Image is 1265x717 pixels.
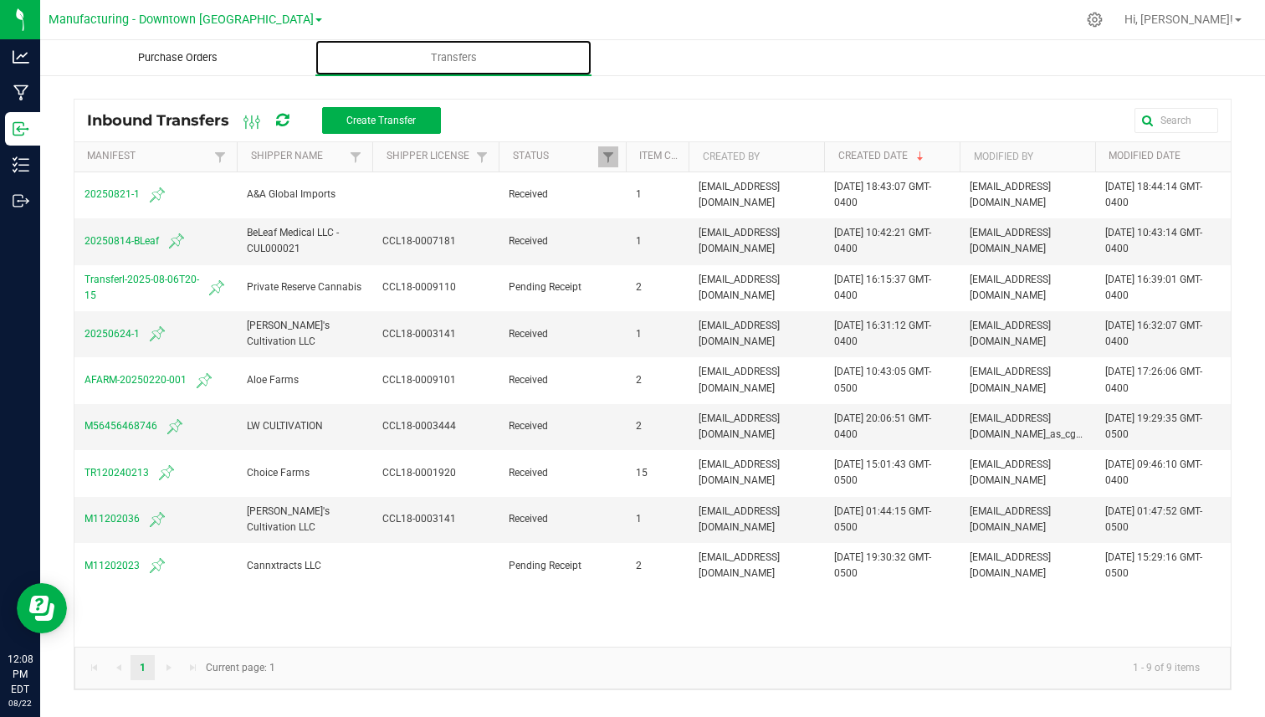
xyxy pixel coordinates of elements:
[251,150,346,163] a: Shipper NameSortable
[1124,13,1233,26] span: Hi, [PERSON_NAME]!
[346,146,366,167] a: Filter
[509,558,615,574] span: Pending Receipt
[247,227,339,254] span: BeLeaf Medical LLC - CUL000021
[834,551,931,579] span: [DATE] 19:30:32 GMT-0500
[509,279,615,295] span: Pending Receipt
[636,374,642,386] span: 2
[247,320,330,347] span: [PERSON_NAME]'s Cultivation LLC
[247,467,310,479] span: Choice Farms
[699,458,780,486] span: [EMAIL_ADDRESS][DOMAIN_NAME]
[85,371,227,391] span: AFARM-20250220-001
[598,146,618,167] a: Filter
[1105,505,1202,533] span: [DATE] 01:47:52 GMT-0500
[115,50,240,65] span: Purchase Orders
[247,188,335,200] span: A&A Global Imports
[346,115,416,126] span: Create Transfer
[970,274,1051,301] span: [EMAIL_ADDRESS][DOMAIN_NAME]
[1105,458,1202,486] span: [DATE] 09:46:10 GMT-0400
[322,107,441,134] button: Create Transfer
[247,420,323,432] span: LW CULTIVATION
[1105,181,1202,208] span: [DATE] 18:44:14 GMT-0400
[1105,227,1202,254] span: [DATE] 10:43:14 GMT-0400
[8,697,33,709] p: 08/22
[636,420,642,432] span: 2
[699,227,780,254] span: [EMAIL_ADDRESS][DOMAIN_NAME]
[970,320,1051,347] span: [EMAIL_ADDRESS][DOMAIN_NAME]
[834,458,931,486] span: [DATE] 15:01:43 GMT-0500
[834,505,931,533] span: [DATE] 01:44:15 GMT-0500
[838,150,954,163] a: Created DateSortable
[85,556,227,576] span: M11202023
[699,412,780,440] span: [EMAIL_ADDRESS][DOMAIN_NAME]
[382,467,456,479] span: CCL18-0001920
[247,560,321,571] span: Cannxtracts LLC
[970,458,1051,486] span: [EMAIL_ADDRESS][DOMAIN_NAME]
[509,372,615,388] span: Received
[509,187,615,202] span: Received
[1084,12,1105,28] div: Manage settings
[639,150,683,163] a: Item CountSortable
[699,551,780,579] span: [EMAIL_ADDRESS][DOMAIN_NAME]
[1105,274,1202,301] span: [DATE] 16:39:01 GMT-0400
[382,328,456,340] span: CCL18-0003141
[699,274,780,301] span: [EMAIL_ADDRESS][DOMAIN_NAME]
[382,420,456,432] span: CCL18-0003444
[382,281,456,293] span: CCL18-0009110
[8,652,33,697] p: 12:08 PM EDT
[315,40,591,75] a: Transfers
[834,412,931,440] span: [DATE] 20:06:51 GMT-0400
[13,49,29,65] inline-svg: Analytics
[85,185,227,205] span: 20250821-1
[85,510,227,530] span: M11202036
[1134,108,1218,133] input: Search
[970,366,1051,393] span: [EMAIL_ADDRESS][DOMAIN_NAME]
[49,13,314,27] span: Manufacturing - Downtown [GEOGRAPHIC_DATA]
[85,417,227,437] span: M56456468746
[1105,551,1202,579] span: [DATE] 15:29:16 GMT-0500
[13,156,29,173] inline-svg: Inventory
[1109,150,1224,163] a: Modified DateSortable
[914,150,927,163] span: Sortable
[85,231,227,251] span: 20250814-BLeaf
[834,227,931,254] span: [DATE] 10:42:21 GMT-0400
[699,366,780,393] span: [EMAIL_ADDRESS][DOMAIN_NAME]
[1105,320,1202,347] span: [DATE] 16:32:07 GMT-0400
[382,235,456,247] span: CCL18-0007181
[636,467,648,479] span: 15
[85,324,227,344] span: 20250624-1
[636,513,642,525] span: 1
[970,412,1144,440] span: [EMAIL_ADDRESS][DOMAIN_NAME]_as_cg_demo@flouris
[85,463,227,483] span: TR120240213
[509,511,615,527] span: Received
[513,150,599,163] a: StatusSortable
[636,188,642,200] span: 1
[636,328,642,340] span: 1
[40,40,315,75] a: Purchase Orders
[970,551,1051,579] span: [EMAIL_ADDRESS][DOMAIN_NAME]
[13,85,29,101] inline-svg: Manufacturing
[699,505,780,533] span: [EMAIL_ADDRESS][DOMAIN_NAME]
[970,227,1051,254] span: [EMAIL_ADDRESS][DOMAIN_NAME]
[699,320,780,347] span: [EMAIL_ADDRESS][DOMAIN_NAME]
[210,146,230,167] a: Filter
[13,192,29,209] inline-svg: Outbound
[1105,366,1202,393] span: [DATE] 17:26:06 GMT-0400
[960,142,1095,172] th: Modified By
[382,513,456,525] span: CCL18-0003141
[834,274,931,301] span: [DATE] 16:15:37 GMT-0400
[636,235,642,247] span: 1
[247,281,361,293] span: Private Reserve Cannabis
[834,181,931,208] span: [DATE] 18:43:07 GMT-0400
[699,181,780,208] span: [EMAIL_ADDRESS][DOMAIN_NAME]
[13,120,29,137] inline-svg: Inbound
[509,465,615,481] span: Received
[689,142,824,172] th: Created By
[834,366,931,393] span: [DATE] 10:43:05 GMT-0500
[87,150,210,163] a: ManifestSortable
[247,374,299,386] span: Aloe Farms
[74,647,1231,689] kendo-pager: Current page: 1
[472,146,492,167] a: Filter
[387,150,473,163] a: Shipper LicenseSortable
[85,272,227,304] span: Transferl-2025-08-06T20-15
[247,505,330,533] span: [PERSON_NAME]'s Cultivation LLC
